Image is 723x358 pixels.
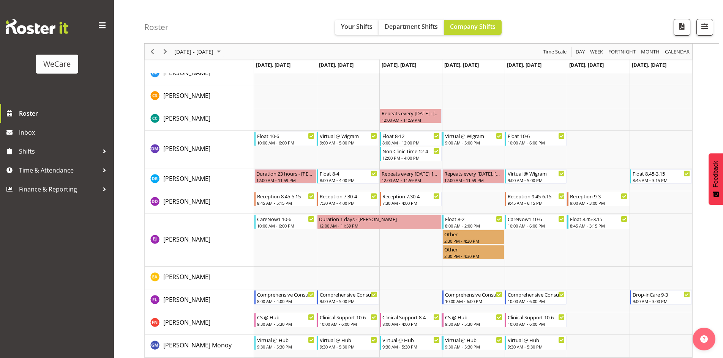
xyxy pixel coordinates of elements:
[320,290,377,298] div: Comprehensive Consult 9-5
[589,47,605,57] button: Timeline Week
[633,170,690,177] div: Float 8.45-3.15
[379,20,444,35] button: Department Shifts
[640,47,661,57] button: Timeline Month
[145,131,254,168] td: Deepti Mahajan resource
[575,47,586,57] span: Day
[163,197,210,206] span: [PERSON_NAME]
[508,223,565,229] div: 10:00 AM - 6:00 PM
[505,313,567,327] div: Firdous Naqvi"s event - Clinical Support 10-6 Begin From Friday, September 5, 2025 at 10:00:00 AM...
[319,215,440,223] div: Duration 1 days - [PERSON_NAME]
[382,117,440,123] div: 12:00 AM - 11:59 PM
[508,177,565,183] div: 9:00 AM - 5:00 PM
[317,215,442,229] div: Ella Jarvis"s event - Duration 1 days - Ella Jarvis Begin From Tuesday, September 2, 2025 at 12:0...
[444,61,479,68] span: [DATE], [DATE]
[254,313,316,327] div: Firdous Naqvi"s event - CS @ Hub Begin From Monday, September 1, 2025 at 9:30:00 AM GMT+12:00 End...
[380,169,442,184] div: Deepti Raturi"s event - Repeats every wednesday, thursday - Deepti Raturi Begin From Wednesday, S...
[505,336,567,350] div: Gladie Monoy"s event - Virtual @ Hub Begin From Friday, September 5, 2025 at 9:30:00 AM GMT+12:00...
[320,177,377,183] div: 8:00 AM - 4:00 PM
[257,344,314,350] div: 9:30 AM - 5:30 PM
[19,108,110,119] span: Roster
[317,192,379,206] div: Demi Dumitrean"s event - Reception 7.30-4 Begin From Tuesday, September 2, 2025 at 7:30:00 AM GMT...
[320,336,377,344] div: Virtual @ Hub
[380,132,442,146] div: Deepti Mahajan"s event - Float 8-12 Begin From Wednesday, September 3, 2025 at 8:00:00 AM GMT+12:...
[163,273,210,281] span: [PERSON_NAME]
[145,191,254,214] td: Demi Dumitrean resource
[570,200,627,206] div: 9:00 AM - 3:00 PM
[709,153,723,205] button: Feedback - Show survey
[442,313,504,327] div: Firdous Naqvi"s event - CS @ Hub Begin From Thursday, September 4, 2025 at 9:30:00 AM GMT+12:00 E...
[712,161,719,187] span: Feedback
[570,223,627,229] div: 8:45 AM - 3:15 PM
[442,230,504,244] div: Ella Jarvis"s event - Other Begin From Thursday, September 4, 2025 at 2:30:00 PM GMT+12:00 Ends A...
[442,132,504,146] div: Deepti Mahajan"s event - Virtual @ Wigram Begin From Thursday, September 4, 2025 at 9:00:00 AM GM...
[382,321,440,327] div: 8:00 AM - 4:00 PM
[380,192,442,206] div: Demi Dumitrean"s event - Reception 7.30-4 Begin From Wednesday, September 3, 2025 at 7:30:00 AM G...
[380,109,442,123] div: Charlotte Courtney"s event - Repeats every wednesday - Charlotte Courtney Begin From Wednesday, S...
[256,177,314,183] div: 12:00 AM - 11:59 PM
[257,298,314,304] div: 8:00 AM - 4:00 PM
[320,298,377,304] div: 9:00 AM - 5:00 PM
[317,290,379,305] div: Felize Lacson"s event - Comprehensive Consult 9-5 Begin From Tuesday, September 2, 2025 at 9:00:0...
[145,289,254,312] td: Felize Lacson resource
[163,91,210,100] a: [PERSON_NAME]
[257,192,314,200] div: Reception 8.45-5.15
[320,344,377,350] div: 9:30 AM - 5:30 PM
[320,170,377,177] div: Float 8-4
[163,144,210,153] span: [PERSON_NAME]
[145,214,254,267] td: Ella Jarvis resource
[633,298,690,304] div: 9:00 AM - 3:00 PM
[664,47,690,57] span: calendar
[145,108,254,131] td: Charlotte Courtney resource
[508,336,565,344] div: Virtual @ Hub
[508,290,565,298] div: Comprehensive Consult 10-6
[317,132,379,146] div: Deepti Mahajan"s event - Virtual @ Wigram Begin From Tuesday, September 2, 2025 at 9:00:00 AM GMT...
[163,144,210,153] a: [PERSON_NAME]
[145,267,254,289] td: Ena Advincula resource
[444,170,502,177] div: Repeats every [DATE], [DATE] - [PERSON_NAME]
[317,169,379,184] div: Deepti Raturi"s event - Float 8-4 Begin From Tuesday, September 2, 2025 at 8:00:00 AM GMT+12:00 E...
[256,170,314,177] div: Duration 23 hours - [PERSON_NAME]
[445,140,502,146] div: 9:00 AM - 5:00 PM
[320,321,377,327] div: 10:00 AM - 6:00 PM
[163,114,210,123] a: [PERSON_NAME]
[508,313,565,321] div: Clinical Support 10-6
[442,336,504,350] div: Gladie Monoy"s event - Virtual @ Hub Begin From Thursday, September 4, 2025 at 9:30:00 AM GMT+12:...
[385,22,438,31] span: Department Shifts
[145,168,254,191] td: Deepti Raturi resource
[19,184,99,195] span: Finance & Reporting
[382,336,440,344] div: Virtual @ Hub
[163,295,210,304] a: [PERSON_NAME]
[380,336,442,350] div: Gladie Monoy"s event - Virtual @ Hub Begin From Wednesday, September 3, 2025 at 9:30:00 AM GMT+12...
[442,215,504,229] div: Ella Jarvis"s event - Float 8-2 Begin From Thursday, September 4, 2025 at 8:00:00 AM GMT+12:00 En...
[444,230,502,238] div: Other
[445,298,502,304] div: 10:00 AM - 6:00 PM
[174,47,214,57] span: [DATE] - [DATE]
[145,335,254,358] td: Gladie Monoy resource
[163,235,210,244] a: [PERSON_NAME]
[382,177,440,183] div: 12:00 AM - 11:59 PM
[640,47,660,57] span: Month
[19,146,99,157] span: Shifts
[445,336,502,344] div: Virtual @ Hub
[445,223,502,229] div: 8:00 AM - 2:00 PM
[320,192,377,200] div: Reception 7.30-4
[254,132,316,146] div: Deepti Mahajan"s event - Float 10-6 Begin From Monday, September 1, 2025 at 10:00:00 AM GMT+12:00...
[254,192,316,206] div: Demi Dumitrean"s event - Reception 8.45-5.15 Begin From Monday, September 1, 2025 at 8:45:00 AM G...
[569,61,604,68] span: [DATE], [DATE]
[382,170,440,177] div: Repeats every [DATE], [DATE] - [PERSON_NAME]
[257,200,314,206] div: 8:45 AM - 5:15 PM
[445,215,502,223] div: Float 8-2
[320,132,377,140] div: Virtual @ Wigram
[508,170,565,177] div: Virtual @ Wigram
[320,140,377,146] div: 9:00 AM - 5:00 PM
[608,47,636,57] span: Fortnight
[508,140,565,146] div: 10:00 AM - 6:00 PM
[159,44,172,60] div: Next
[257,336,314,344] div: Virtual @ Hub
[444,20,502,35] button: Company Shifts
[320,313,377,321] div: Clinical Support 10-6
[257,223,314,229] div: 10:00 AM - 6:00 PM
[674,19,690,36] button: Download a PDF of the roster according to the set date range.
[163,174,210,183] span: [PERSON_NAME]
